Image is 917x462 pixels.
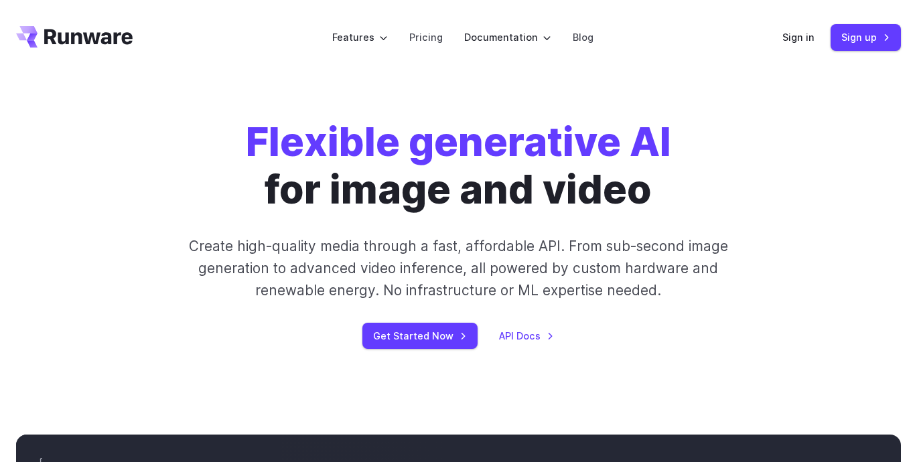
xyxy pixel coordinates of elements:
[332,29,388,45] label: Features
[175,235,742,302] p: Create high-quality media through a fast, affordable API. From sub-second image generation to adv...
[246,118,671,214] h1: for image and video
[362,323,478,349] a: Get Started Now
[782,29,815,45] a: Sign in
[409,29,443,45] a: Pricing
[499,328,554,343] a: API Docs
[573,29,593,45] a: Blog
[16,26,133,48] a: Go to /
[831,24,901,50] a: Sign up
[464,29,551,45] label: Documentation
[246,117,671,165] strong: Flexible generative AI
